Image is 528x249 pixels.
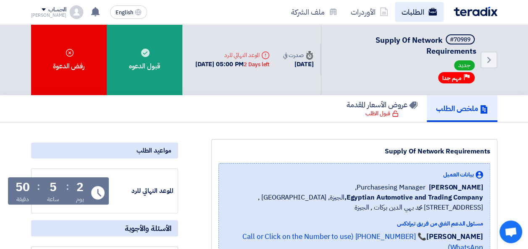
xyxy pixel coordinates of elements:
[283,51,313,60] div: صدرت في
[436,104,488,113] h5: ملخص الطلب
[454,7,497,16] img: Teradix logo
[244,60,270,69] div: 2 Days left
[125,223,171,233] span: الأسئلة والأجوبة
[195,51,270,60] div: الموعد النهائي للرد
[76,182,84,193] div: 2
[218,146,490,156] div: Supply Of Network Requirements
[365,109,399,118] div: قبول الطلب
[31,13,67,18] div: [PERSON_NAME]
[110,186,173,196] div: الموعد النهائي للرد
[426,231,483,242] strong: [PERSON_NAME]
[331,34,476,56] h5: Supply Of Network Requirements
[107,24,182,95] div: قبول الدعوه
[16,195,29,204] div: دقيقة
[226,219,483,228] div: مسئول الدعم الفني من فريق تيرادكس
[16,182,30,193] div: 50
[70,5,83,19] img: profile_test.png
[376,34,476,57] span: Supply Of Network Requirements
[66,179,69,194] div: :
[50,182,57,193] div: 5
[110,5,147,19] button: English
[450,37,470,43] div: #70989
[48,6,66,13] div: الحساب
[226,192,483,213] span: الجيزة, [GEOGRAPHIC_DATA] ,[STREET_ADDRESS] محمد بهي الدين بركات , الجيزة
[429,182,483,192] span: [PERSON_NAME]
[347,100,418,109] h5: عروض الأسعار المقدمة
[31,24,107,95] div: رفض الدعوة
[344,2,395,22] a: الأوردرات
[37,179,40,194] div: :
[443,170,474,179] span: بيانات العميل
[454,60,475,70] span: جديد
[195,60,270,69] div: [DATE] 05:00 PM
[499,220,522,243] a: Open chat
[283,60,313,69] div: [DATE]
[395,2,444,22] a: الطلبات
[427,95,497,122] a: ملخص الطلب
[344,192,483,202] b: Egyptian Automotive and Trading Company,
[442,74,462,82] span: مهم جدا
[355,182,426,192] span: Purchasesing Manager,
[284,2,344,22] a: ملف الشركة
[116,10,133,16] span: English
[76,195,84,204] div: يوم
[31,143,178,158] div: مواعيد الطلب
[337,95,427,122] a: عروض الأسعار المقدمة قبول الطلب
[47,195,59,204] div: ساعة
